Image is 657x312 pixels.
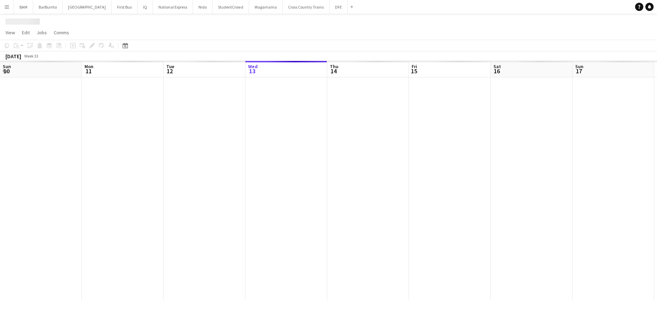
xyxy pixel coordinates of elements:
button: Cross Country Trains [283,0,330,14]
span: 13 [247,67,258,75]
span: Mon [85,63,93,70]
span: 17 [574,67,583,75]
button: National Express [153,0,193,14]
span: Wed [248,63,258,70]
button: Nido [193,0,212,14]
span: Sun [575,63,583,70]
span: Comms [54,29,69,36]
button: First Bus [112,0,138,14]
button: [GEOGRAPHIC_DATA] [63,0,112,14]
a: View [3,28,18,37]
span: Sat [493,63,501,70]
button: BAM [14,0,33,14]
span: 16 [492,67,501,75]
span: 10 [2,67,11,75]
span: Week 33 [23,53,40,59]
div: [DATE] [5,53,21,60]
span: Sun [3,63,11,70]
button: StudentCrowd [212,0,249,14]
span: Thu [330,63,338,70]
a: Jobs [34,28,50,37]
span: Jobs [37,29,47,36]
a: Comms [51,28,72,37]
span: View [5,29,15,36]
button: DFE [330,0,348,14]
span: 15 [411,67,417,75]
button: BarBurrito [33,0,63,14]
a: Edit [19,28,33,37]
span: 14 [329,67,338,75]
span: 11 [83,67,93,75]
button: IQ [138,0,153,14]
span: Edit [22,29,30,36]
span: 12 [165,67,174,75]
span: Fri [412,63,417,70]
button: Wagamama [249,0,283,14]
span: Tue [166,63,174,70]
